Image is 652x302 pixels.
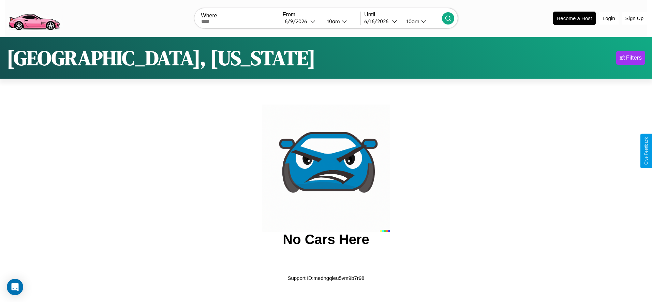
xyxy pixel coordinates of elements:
button: 10am [322,18,360,25]
label: Until [364,12,442,18]
div: Filters [626,54,642,61]
div: Give Feedback [644,137,649,165]
button: 10am [401,18,442,25]
button: Sign Up [622,12,647,25]
div: 10am [403,18,421,25]
img: car [262,105,390,232]
p: Support ID: medngqleu5vm9b7r98 [287,273,364,283]
label: Where [201,13,279,19]
div: 10am [324,18,342,25]
label: From [283,12,360,18]
div: 6 / 16 / 2026 [364,18,392,25]
button: Filters [616,51,645,65]
button: Become a Host [553,12,596,25]
button: Login [599,12,619,25]
img: logo [5,3,63,32]
h2: No Cars Here [283,232,369,247]
div: 6 / 9 / 2026 [285,18,310,25]
div: Open Intercom Messenger [7,279,23,295]
h1: [GEOGRAPHIC_DATA], [US_STATE] [7,44,315,72]
button: 6/9/2026 [283,18,322,25]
